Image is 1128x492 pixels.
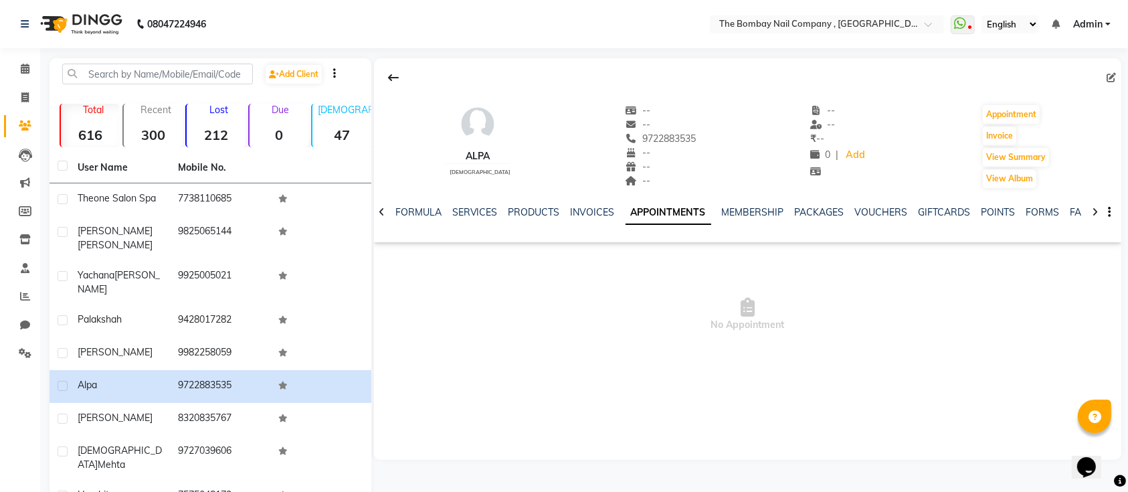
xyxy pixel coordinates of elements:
[722,206,784,218] a: MEMBERSHIP
[170,216,270,260] td: 9825065144
[452,206,498,218] a: SERVICES
[810,118,836,131] span: --
[981,206,1016,218] a: POINTS
[571,206,615,218] a: INVOICES
[250,127,308,143] strong: 0
[374,248,1121,382] span: No Appointment
[78,192,94,204] span: the
[626,201,711,225] a: APPOINTMENTS
[983,105,1040,124] button: Appointment
[192,104,246,116] p: Lost
[78,444,162,471] span: [DEMOGRAPHIC_DATA]
[810,133,824,145] span: --
[94,192,156,204] span: one salon spa
[266,65,322,84] a: Add Client
[170,260,270,305] td: 9925005021
[170,370,270,403] td: 9722883535
[312,127,371,143] strong: 47
[78,269,160,295] span: [PERSON_NAME]
[625,104,650,116] span: --
[170,305,270,337] td: 9428017282
[170,337,270,370] td: 9982258059
[810,149,830,161] span: 0
[919,206,971,218] a: GIFTCARDS
[318,104,371,116] p: [DEMOGRAPHIC_DATA]
[61,127,120,143] strong: 616
[444,149,510,163] div: alpa
[78,225,153,237] span: [PERSON_NAME]
[70,153,170,183] th: User Name
[1026,206,1060,218] a: FORMS
[1072,438,1115,479] iframe: chat widget
[983,148,1049,167] button: View Summary
[983,169,1036,188] button: View Album
[508,206,560,218] a: PRODUCTS
[78,379,97,391] span: alpa
[1073,17,1103,31] span: Admin
[1070,206,1103,218] a: FAMILY
[625,175,650,187] span: --
[101,313,122,325] span: shah
[795,206,844,218] a: PACKAGES
[147,5,206,43] b: 08047224946
[855,206,908,218] a: VOUCHERS
[187,127,246,143] strong: 212
[810,104,836,116] span: --
[450,169,510,175] span: [DEMOGRAPHIC_DATA]
[170,153,270,183] th: Mobile No.
[124,127,183,143] strong: 300
[395,206,442,218] a: FORMULA
[170,183,270,216] td: 7738110685
[810,133,816,145] span: ₹
[78,412,153,424] span: [PERSON_NAME]
[78,346,153,358] span: [PERSON_NAME]
[844,146,867,165] a: Add
[78,239,153,251] span: [PERSON_NAME]
[170,403,270,436] td: 8320835767
[78,313,101,325] span: palak
[625,133,696,145] span: 9722883535
[983,127,1016,145] button: Invoice
[836,148,838,162] span: |
[62,64,253,84] input: Search by Name/Mobile/Email/Code
[66,104,120,116] p: Total
[252,104,308,116] p: Due
[625,161,650,173] span: --
[379,65,407,90] div: Back to Client
[170,436,270,480] td: 9727039606
[34,5,126,43] img: logo
[625,147,650,159] span: --
[78,269,114,281] span: Yachana
[98,459,125,471] span: Mehta
[458,104,498,144] img: avatar
[625,118,650,131] span: --
[129,104,183,116] p: Recent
